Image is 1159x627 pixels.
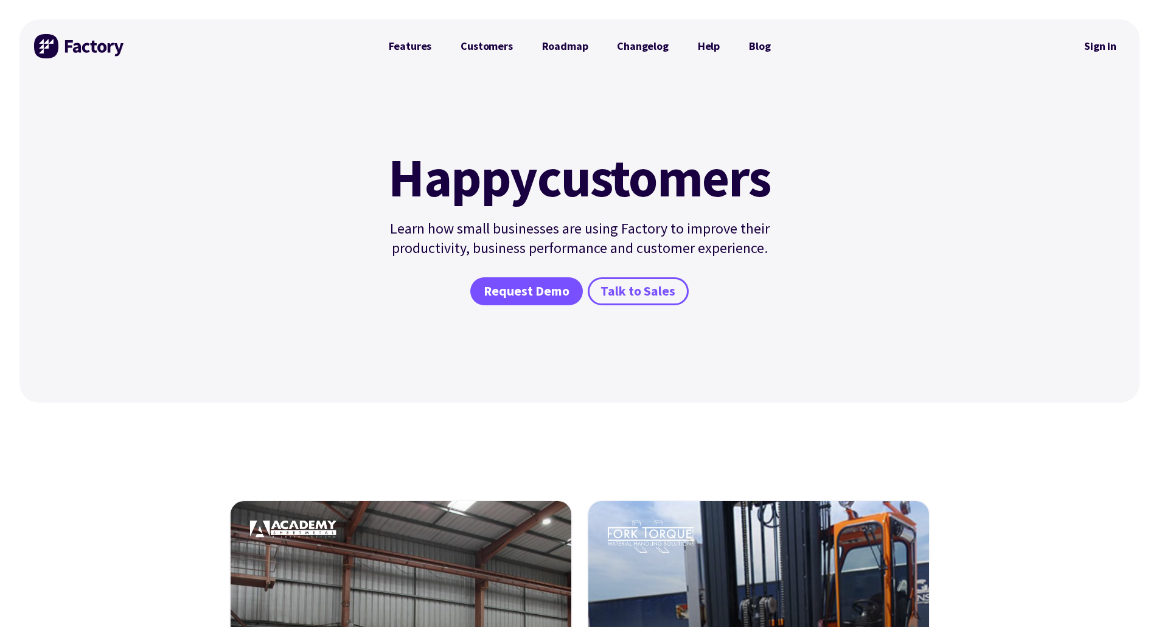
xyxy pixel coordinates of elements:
a: Sign in [1076,32,1125,60]
span: Request Demo [484,283,569,300]
a: Roadmap [527,34,603,58]
img: Factory [34,34,125,58]
a: Blog [734,34,785,58]
mark: Happy [388,151,537,204]
nav: Primary Navigation [374,34,785,58]
a: Features [374,34,447,58]
h1: customers [381,151,778,204]
span: Talk to Sales [600,283,675,300]
p: Learn how small businesses are using Factory to improve their productivity, business performance ... [381,219,778,258]
a: Talk to Sales [588,277,689,305]
a: Request Demo [470,277,582,305]
a: Customers [446,34,527,58]
nav: Secondary Navigation [1076,32,1125,60]
a: Help [683,34,734,58]
a: Changelog [602,34,683,58]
